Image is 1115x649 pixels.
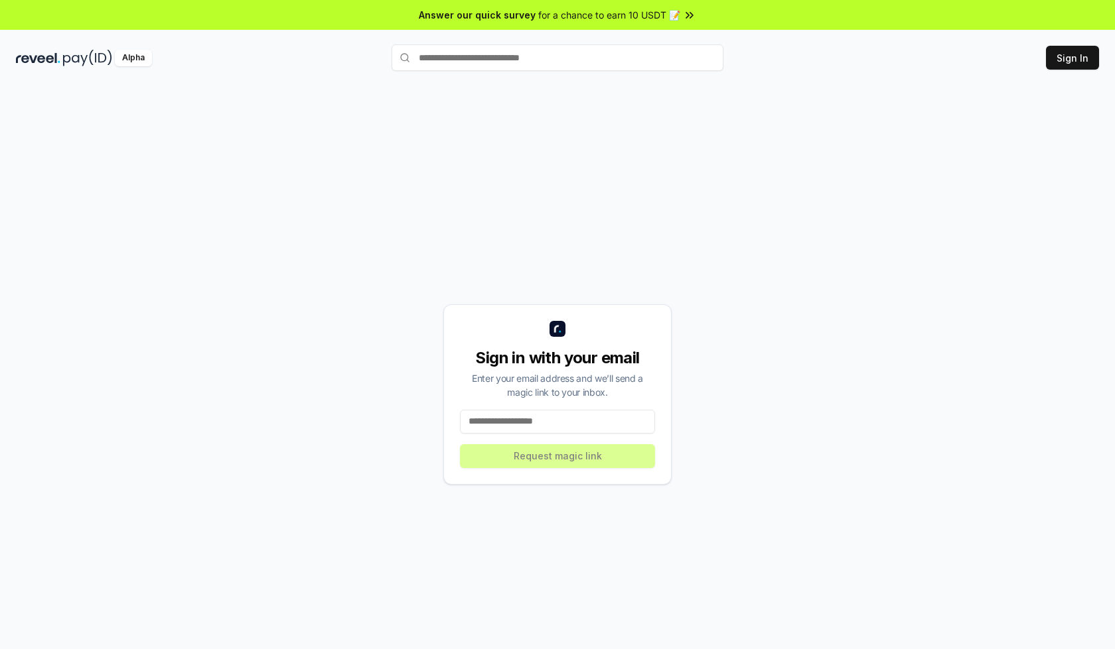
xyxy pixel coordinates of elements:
[460,347,655,369] div: Sign in with your email
[419,8,536,22] span: Answer our quick survey
[1046,46,1099,70] button: Sign In
[115,50,152,66] div: Alpha
[460,371,655,399] div: Enter your email address and we’ll send a magic link to your inbox.
[550,321,565,337] img: logo_small
[63,50,112,66] img: pay_id
[16,50,60,66] img: reveel_dark
[538,8,680,22] span: for a chance to earn 10 USDT 📝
